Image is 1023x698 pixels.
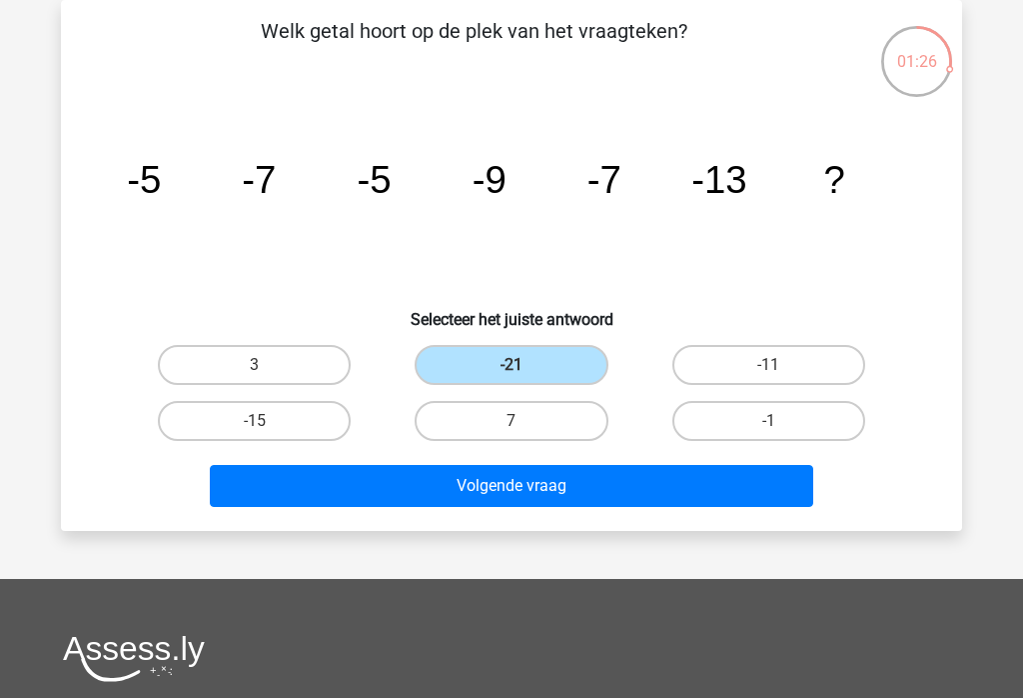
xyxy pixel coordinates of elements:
[691,158,746,201] tspan: -13
[242,158,276,201] tspan: -7
[357,158,391,201] tspan: -5
[672,345,865,385] label: -11
[158,345,351,385] label: 3
[473,158,507,201] tspan: -9
[158,401,351,441] label: -15
[587,158,621,201] tspan: -7
[93,294,930,329] h6: Selecteer het juiste antwoord
[127,158,161,201] tspan: -5
[415,401,607,441] label: 7
[210,465,814,507] button: Volgende vraag
[93,16,855,76] p: Welk getal hoort op de plek van het vraagteken?
[672,401,865,441] label: -1
[879,24,954,74] div: 01:26
[415,345,607,385] label: -21
[823,158,844,201] tspan: ?
[63,635,205,682] img: Assessly logo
